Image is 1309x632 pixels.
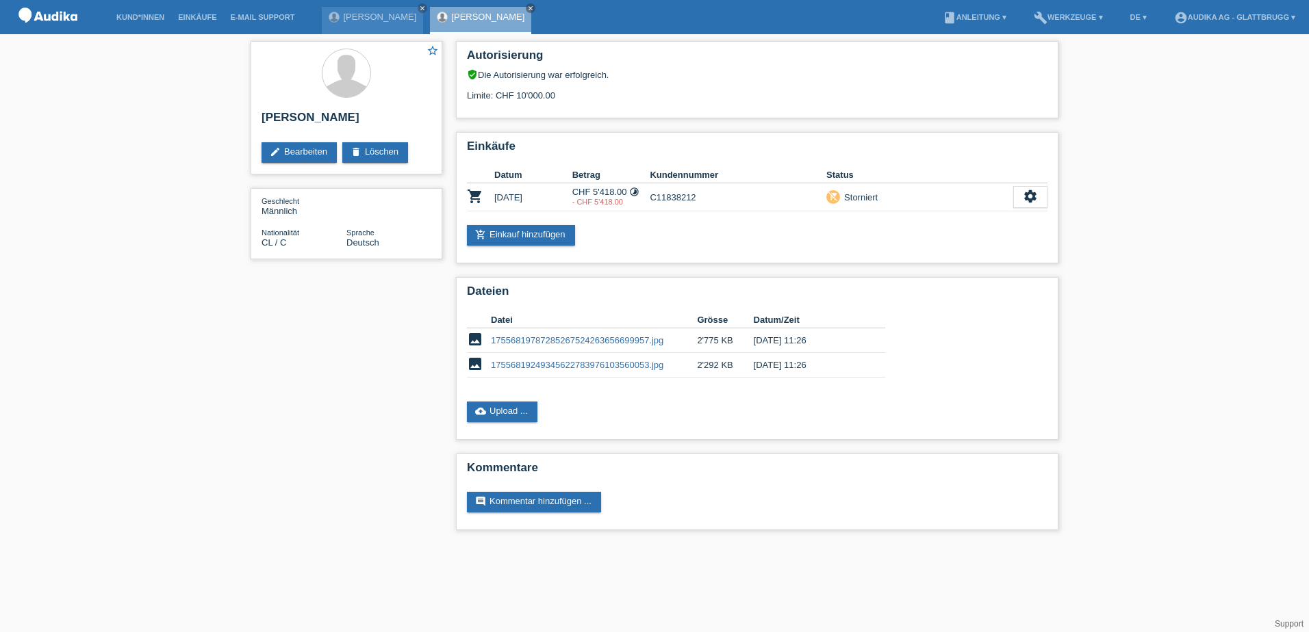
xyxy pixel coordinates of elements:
[1034,11,1047,25] i: build
[224,13,302,21] a: E-Mail Support
[467,492,601,512] a: commentKommentar hinzufügen ...
[572,183,650,211] td: CHF 5'418.00
[451,12,524,22] a: [PERSON_NAME]
[342,142,408,163] a: deleteLöschen
[697,328,753,353] td: 2'775 KB
[754,328,866,353] td: [DATE] 11:26
[526,3,535,13] a: close
[262,142,337,163] a: editBearbeiten
[171,13,223,21] a: Einkäufe
[697,353,753,378] td: 2'292 KB
[418,3,427,13] a: close
[1167,13,1302,21] a: account_circleAudika AG - Glattbrugg ▾
[262,197,299,205] span: Geschlecht
[419,5,426,12] i: close
[467,140,1047,160] h2: Einkäufe
[346,237,379,248] span: Deutsch
[467,69,1047,80] div: Die Autorisierung war erfolgreich.
[494,183,572,211] td: [DATE]
[467,356,483,372] i: image
[697,312,753,328] th: Grösse
[826,167,1013,183] th: Status
[943,11,956,25] i: book
[494,167,572,183] th: Datum
[351,146,361,157] i: delete
[828,192,838,201] i: remove_shopping_cart
[1174,11,1188,25] i: account_circle
[754,312,866,328] th: Datum/Zeit
[475,496,486,507] i: comment
[840,190,878,205] div: Storniert
[427,44,439,57] i: star_border
[1027,13,1110,21] a: buildWerkzeuge ▾
[467,188,483,205] i: POSP00026396
[491,312,697,328] th: Datei
[262,228,299,237] span: Nationalität
[527,5,534,12] i: close
[467,80,1047,101] div: Limite: CHF 10'000.00
[936,13,1013,21] a: bookAnleitung ▾
[491,335,663,345] a: 17556819787285267524263656699957.jpg
[467,225,575,246] a: add_shopping_cartEinkauf hinzufügen
[467,69,478,80] i: verified_user
[1123,13,1154,21] a: DE ▾
[475,229,486,240] i: add_shopping_cart
[262,111,431,131] h2: [PERSON_NAME]
[262,196,346,216] div: Männlich
[262,237,286,248] span: Chile / C / 29.05.1984
[346,228,374,237] span: Sprache
[629,187,639,197] i: 24 Raten
[650,183,826,211] td: C11838212
[467,49,1047,69] h2: Autorisierung
[467,401,537,422] a: cloud_uploadUpload ...
[1023,189,1038,204] i: settings
[270,146,281,157] i: edit
[754,353,866,378] td: [DATE] 11:26
[467,285,1047,305] h2: Dateien
[572,198,650,206] div: 21.08.2025 / Die Rechnung ist Falsch
[110,13,171,21] a: Kund*innen
[491,360,663,370] a: 17556819249345622783976103560053.jpg
[467,331,483,347] i: image
[343,12,416,22] a: [PERSON_NAME]
[572,167,650,183] th: Betrag
[1275,619,1304,629] a: Support
[650,167,826,183] th: Kundennummer
[14,27,82,37] a: POS — MF Group
[467,461,1047,482] h2: Kommentare
[427,44,439,59] a: star_border
[475,406,486,417] i: cloud_upload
